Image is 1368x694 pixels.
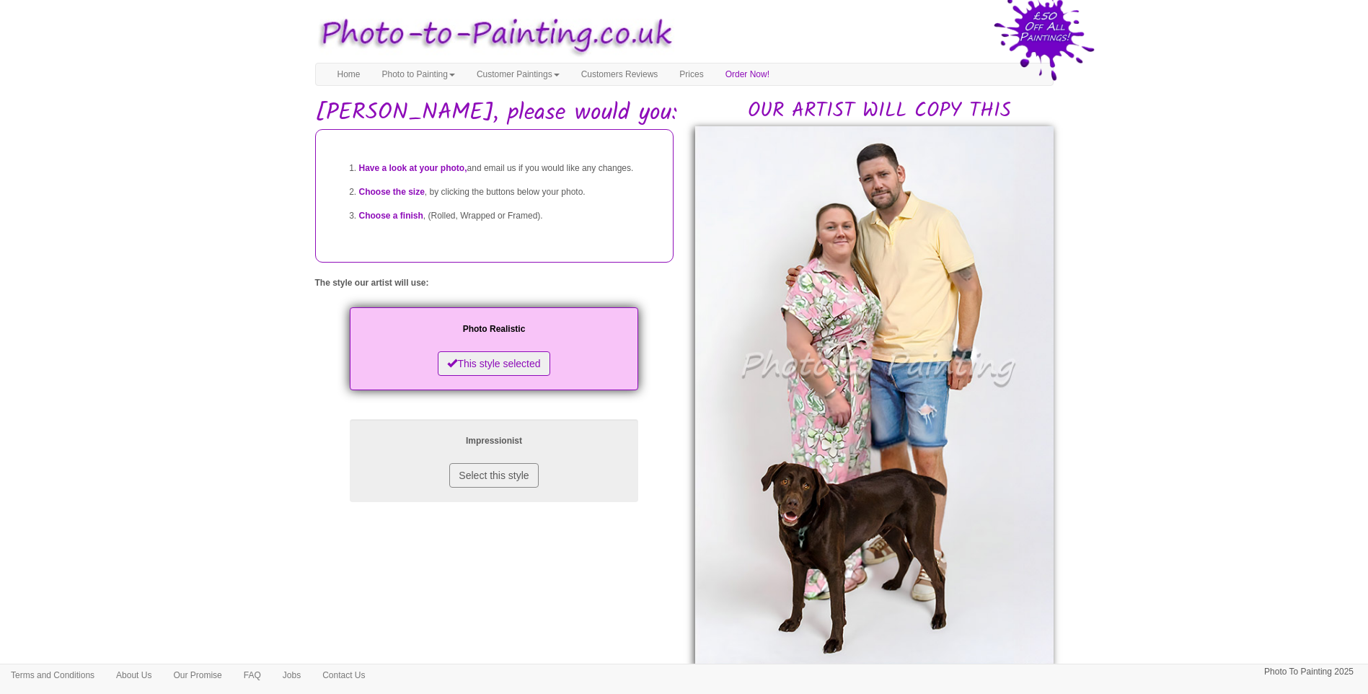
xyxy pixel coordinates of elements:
[315,277,429,289] label: The style our artist will use:
[359,163,467,173] span: Have a look at your photo,
[359,180,658,204] li: , by clicking the buttons below your photo.
[364,322,624,337] p: Photo Realistic
[233,664,272,686] a: FAQ
[695,126,1054,667] img: Jade, please would you:
[449,463,538,488] button: Select this style
[364,434,624,449] p: Impressionist
[570,63,669,85] a: Customers Reviews
[371,63,466,85] a: Photo to Painting
[359,211,423,221] span: Choose a finish
[706,100,1054,123] h2: OUR ARTIST WILL COPY THIS
[1264,664,1354,680] p: Photo To Painting 2025
[668,63,714,85] a: Prices
[466,63,570,85] a: Customer Paintings
[272,664,312,686] a: Jobs
[438,351,550,376] button: This style selected
[308,7,677,63] img: Photo to Painting
[327,63,371,85] a: Home
[715,63,780,85] a: Order Now!
[312,664,376,686] a: Contact Us
[162,664,232,686] a: Our Promise
[105,664,162,686] a: About Us
[359,157,658,180] li: and email us if you would like any changes.
[359,187,425,197] span: Choose the size
[315,100,1054,126] h1: [PERSON_NAME], please would you:
[359,204,658,228] li: , (Rolled, Wrapped or Framed).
